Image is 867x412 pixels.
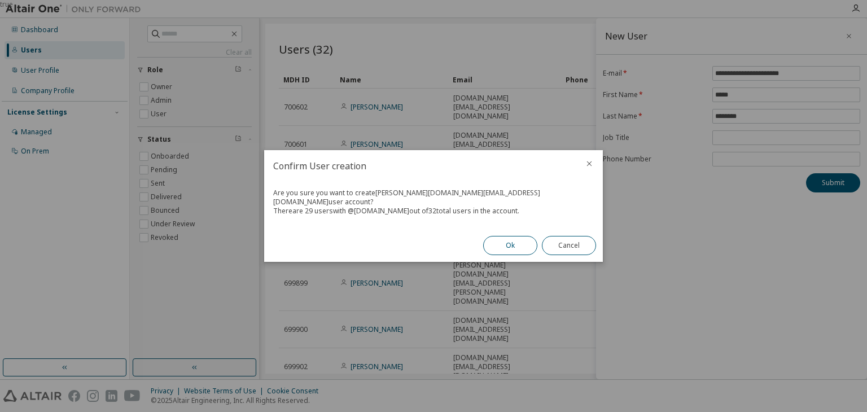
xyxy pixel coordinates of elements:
div: There are 29 users with @ [DOMAIN_NAME] out of 32 total users in the account. [273,207,594,216]
button: Cancel [542,236,596,255]
button: close [585,159,594,168]
div: Are you sure you want to create [PERSON_NAME][DOMAIN_NAME][EMAIL_ADDRESS][DOMAIN_NAME] user account? [273,189,594,207]
h2: Confirm User creation [264,150,576,182]
button: Ok [483,236,537,255]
